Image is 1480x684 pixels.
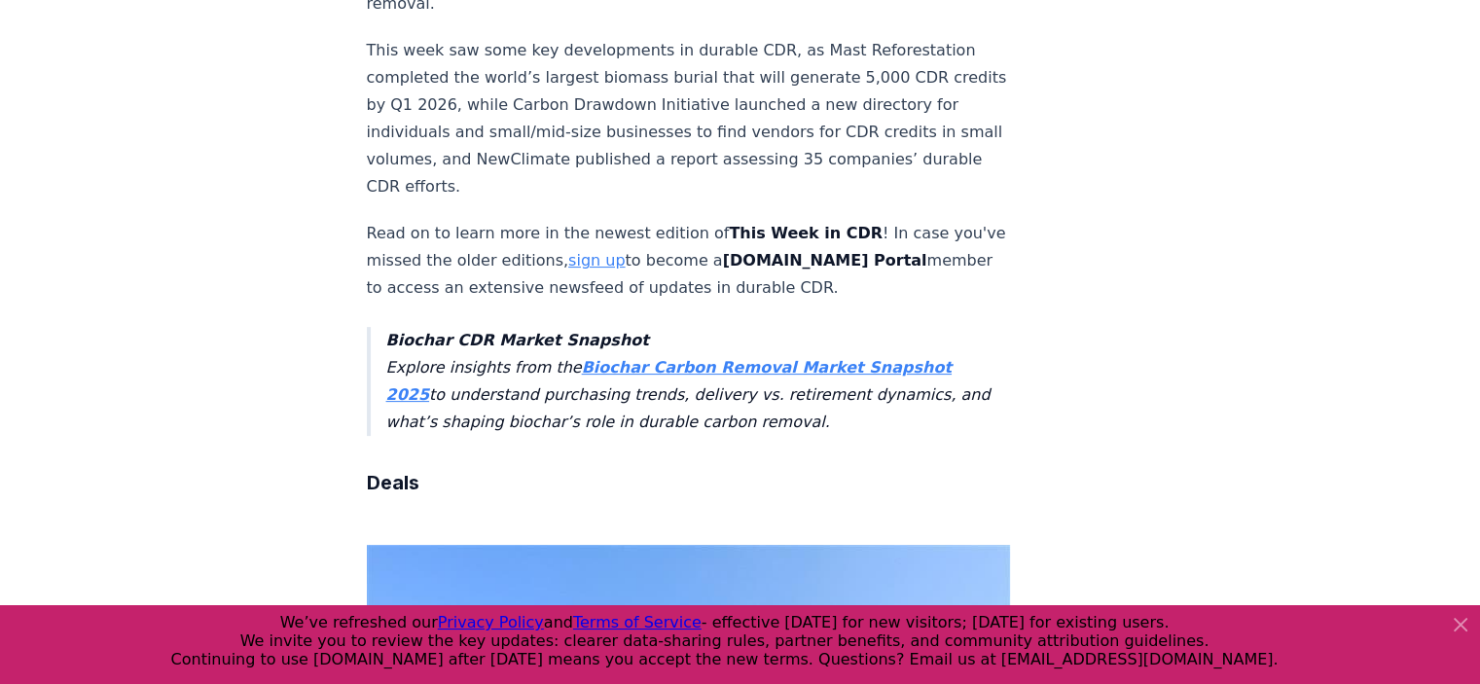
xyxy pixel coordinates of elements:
p: This week saw some key developments in durable CDR, as Mast Reforestation completed the world’s l... [367,37,1011,200]
strong: Deals [367,471,419,494]
strong: Biochar CDR Market Snapshot [386,331,649,349]
a: Biochar Carbon Removal Market Snapshot 2025 [386,358,952,404]
a: sign up [568,251,625,270]
strong: This Week in CDR [729,224,883,242]
strong: [DOMAIN_NAME] Portal [723,251,927,270]
p: Read on to learn more in the newest edition of ! In case you've missed the older editions, to bec... [367,220,1011,302]
em: Explore insights from the to understand purchasing trends, delivery vs. retirement dynamics, and ... [386,331,991,431]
